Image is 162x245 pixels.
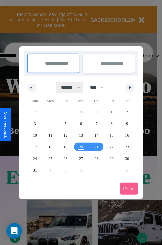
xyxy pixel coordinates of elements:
[33,141,37,153] span: 17
[27,141,42,153] button: 17
[65,118,67,129] span: 5
[27,153,42,164] button: 24
[42,141,58,153] button: 18
[27,164,42,176] button: 31
[58,129,73,141] button: 12
[64,153,68,164] span: 26
[120,118,135,129] button: 9
[48,153,52,164] span: 25
[27,118,42,129] button: 3
[89,129,104,141] button: 14
[80,118,82,129] span: 6
[34,118,36,129] span: 3
[104,106,119,118] button: 1
[89,118,104,129] button: 7
[120,183,138,195] button: Done
[58,141,73,153] button: 19
[42,118,58,129] button: 4
[95,118,97,129] span: 7
[125,141,129,153] span: 23
[94,141,98,153] span: 21
[73,129,88,141] button: 13
[64,129,68,141] span: 12
[126,106,128,118] span: 2
[73,153,88,164] button: 27
[64,141,68,153] span: 19
[120,141,135,153] button: 23
[33,129,37,141] span: 10
[27,96,42,106] span: Sun
[125,129,129,141] span: 16
[48,141,52,153] span: 18
[33,164,37,176] span: 31
[110,141,114,153] span: 22
[48,129,52,141] span: 11
[94,153,98,164] span: 28
[120,129,135,141] button: 16
[110,129,114,141] span: 15
[125,153,129,164] span: 30
[104,118,119,129] button: 8
[89,141,104,153] button: 21
[104,96,119,106] span: Fri
[120,96,135,106] span: Sat
[120,106,135,118] button: 2
[79,129,83,141] span: 13
[58,96,73,106] span: Tue
[3,112,8,138] div: Give Feedback
[89,153,104,164] button: 28
[73,141,88,153] button: 20
[58,118,73,129] button: 5
[89,96,104,106] span: Thu
[126,118,128,129] span: 9
[111,106,113,118] span: 1
[6,223,22,239] div: Open Intercom Messenger
[42,153,58,164] button: 25
[27,129,42,141] button: 10
[58,153,73,164] button: 26
[120,153,135,164] button: 30
[73,118,88,129] button: 6
[94,129,98,141] span: 14
[73,96,88,106] span: Wed
[104,153,119,164] button: 29
[104,141,119,153] button: 22
[110,153,114,164] span: 29
[42,96,58,106] span: Mon
[79,141,83,153] span: 20
[49,118,51,129] span: 4
[33,153,37,164] span: 24
[104,129,119,141] button: 15
[79,153,83,164] span: 27
[111,118,113,129] span: 8
[42,129,58,141] button: 11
